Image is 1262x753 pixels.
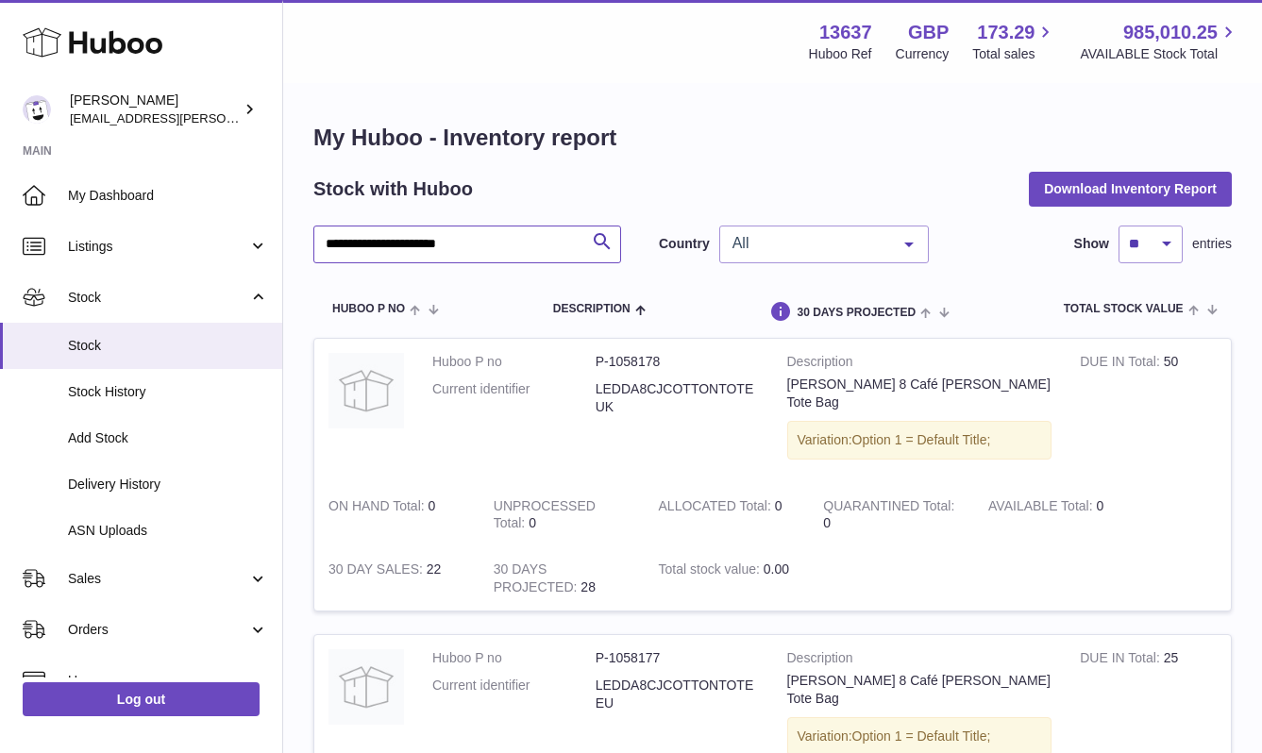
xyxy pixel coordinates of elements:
td: 22 [314,546,480,611]
span: Listings [68,238,248,256]
span: My Dashboard [68,187,268,205]
strong: DUE IN Total [1080,354,1163,374]
span: Total stock value [1064,303,1184,315]
label: Show [1074,235,1109,253]
button: Download Inventory Report [1029,172,1232,206]
td: 0 [645,483,810,547]
strong: Description [787,649,1052,672]
div: Variation: [787,421,1052,460]
a: Log out [23,682,260,716]
td: 0 [480,483,645,547]
dd: LEDDA8CJCOTTONTOTEUK [596,380,759,416]
span: Usage [68,672,268,690]
span: entries [1192,235,1232,253]
div: Huboo Ref [809,45,872,63]
span: All [728,234,890,253]
span: Add Stock [68,429,268,447]
dd: LEDDA8CJCOTTONTOTEEU [596,677,759,712]
dt: Huboo P no [432,353,596,371]
strong: ON HAND Total [328,498,429,518]
span: Sales [68,570,248,588]
a: 173.29 Total sales [972,20,1056,63]
strong: ALLOCATED Total [659,498,775,518]
div: [PERSON_NAME] [70,92,240,127]
strong: 13637 [819,20,872,45]
div: Currency [896,45,950,63]
strong: GBP [908,20,949,45]
strong: DUE IN Total [1080,650,1163,670]
span: Option 1 = Default Title; [852,728,991,744]
strong: Total stock value [659,561,764,581]
dd: P-1058177 [596,649,759,667]
strong: UNPROCESSED Total [494,498,596,536]
h1: My Huboo - Inventory report [313,123,1232,153]
span: 173.29 [977,20,1035,45]
dd: P-1058178 [596,353,759,371]
img: product image [328,353,404,428]
td: 28 [480,546,645,611]
strong: QUARANTINED Total [823,498,954,518]
span: [EMAIL_ADDRESS][PERSON_NAME][DOMAIN_NAME] [70,110,379,125]
div: [PERSON_NAME] 8 Café [PERSON_NAME] Tote Bag [787,376,1052,411]
strong: Description [787,353,1052,376]
span: Description [553,303,631,315]
span: Stock History [68,383,268,401]
a: 985,010.25 AVAILABLE Stock Total [1080,20,1239,63]
dt: Huboo P no [432,649,596,667]
span: ASN Uploads [68,522,268,540]
strong: AVAILABLE Total [988,498,1096,518]
td: 0 [314,483,480,547]
span: Huboo P no [332,303,405,315]
h2: Stock with Huboo [313,176,473,202]
span: Delivery History [68,476,268,494]
strong: 30 DAYS PROJECTED [494,561,581,599]
span: 30 DAYS PROJECTED [797,307,916,319]
td: 50 [1066,339,1231,483]
div: [PERSON_NAME] 8 Café [PERSON_NAME] Tote Bag [787,672,1052,708]
img: jonny@ledda.co [23,95,51,124]
span: AVAILABLE Stock Total [1080,45,1239,63]
span: 0 [823,515,831,530]
label: Country [659,235,710,253]
span: Stock [68,337,268,355]
td: 0 [974,483,1139,547]
strong: 30 DAY SALES [328,561,427,581]
span: Total sales [972,45,1056,63]
img: product image [328,649,404,725]
span: Orders [68,621,248,639]
span: Option 1 = Default Title; [852,432,991,447]
span: 0.00 [764,561,789,577]
span: 985,010.25 [1123,20,1218,45]
dt: Current identifier [432,380,596,416]
span: Stock [68,289,248,307]
dt: Current identifier [432,677,596,712]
